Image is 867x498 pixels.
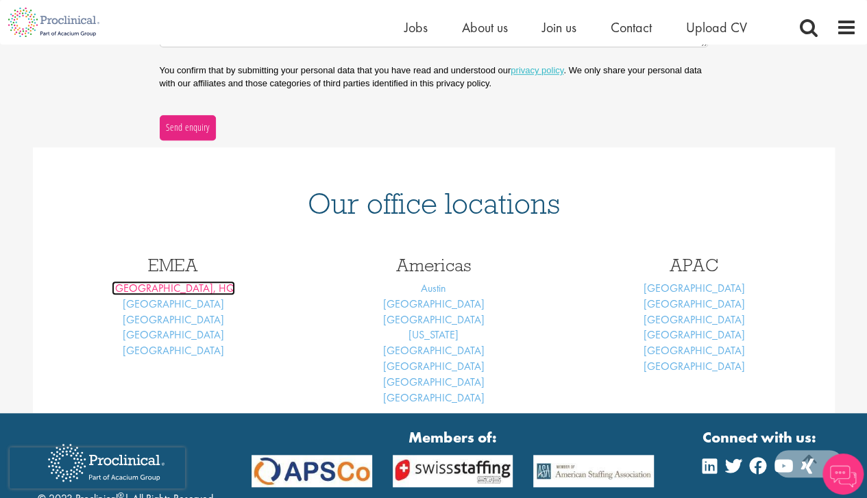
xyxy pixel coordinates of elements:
a: [GEOGRAPHIC_DATA] [123,312,224,327]
a: Join us [542,18,576,36]
img: APSCo [382,455,524,487]
a: [GEOGRAPHIC_DATA] [383,375,485,389]
h3: EMEA [53,256,293,274]
h3: APAC [574,256,814,274]
strong: Members of: [252,427,655,448]
a: [GEOGRAPHIC_DATA] [123,297,224,311]
strong: Connect with us: [703,427,819,448]
h1: Our office locations [53,188,814,219]
a: [GEOGRAPHIC_DATA] [383,312,485,327]
a: [GEOGRAPHIC_DATA] [383,297,485,311]
a: [GEOGRAPHIC_DATA] [644,281,745,295]
img: Proclinical Recruitment [38,434,175,491]
a: [GEOGRAPHIC_DATA] [644,312,745,327]
a: [GEOGRAPHIC_DATA], HQ [112,281,235,295]
h3: Americas [314,256,554,274]
a: [GEOGRAPHIC_DATA] [644,297,745,311]
a: [GEOGRAPHIC_DATA] [644,359,745,373]
a: Jobs [404,18,428,36]
a: [GEOGRAPHIC_DATA] [383,343,485,358]
p: You confirm that by submitting your personal data that you have read and understood our . We only... [160,64,708,89]
a: privacy policy [511,65,563,75]
a: [GEOGRAPHIC_DATA] [123,343,224,358]
button: Send enquiry [160,115,216,140]
img: APSCo [523,455,664,487]
a: Contact [611,18,652,36]
img: Chatbot [822,453,864,495]
a: [GEOGRAPHIC_DATA] [644,327,745,342]
a: [GEOGRAPHIC_DATA] [644,343,745,358]
a: [GEOGRAPHIC_DATA] [383,359,485,373]
a: [GEOGRAPHIC_DATA] [123,327,224,342]
span: Send enquiry [165,120,210,135]
a: Upload CV [686,18,747,36]
a: [GEOGRAPHIC_DATA] [383,390,485,405]
img: APSCo [241,455,382,487]
a: Austin [421,281,446,295]
iframe: reCAPTCHA [10,447,185,488]
a: About us [462,18,508,36]
a: [US_STATE] [408,327,459,342]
